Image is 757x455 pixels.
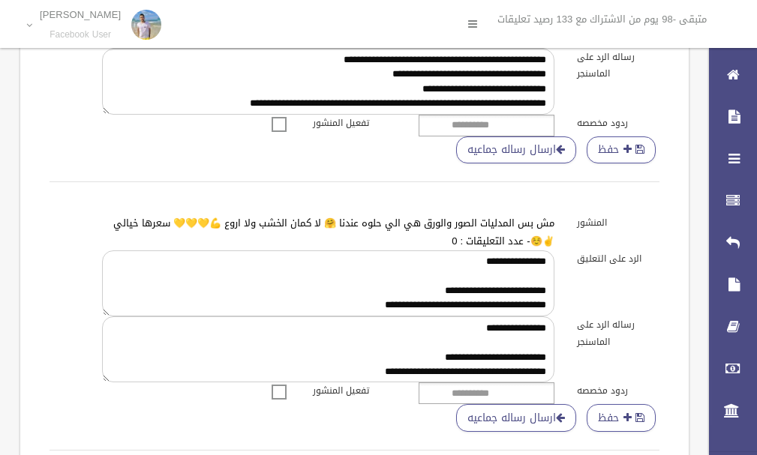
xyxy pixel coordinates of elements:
button: حفظ [587,404,656,432]
label: تفعيل المنشور [302,382,407,399]
label: ردود مخصصه [566,115,671,131]
label: المنشور [566,214,671,231]
a: ارسال رساله جماعيه [456,404,576,432]
p: [PERSON_NAME] [40,9,121,20]
button: حفظ [587,136,656,164]
label: الرد على التعليق [566,250,671,267]
label: رساله الرد على الماسنجر [566,316,671,349]
label: رساله الرد على الماسنجر [566,49,671,82]
label: تفعيل المنشور [302,115,407,131]
small: Facebook User [40,29,121,40]
a: ارسال رساله جماعيه [456,136,576,164]
label: ردود مخصصه [566,382,671,399]
a: مش بس المدليات الصور والورق هي الي حلوه عندنا 🤗 لا كمان الخشب ولا اروع 💪💛💛💛 سعرها خيالي ✌️☺️- عدد... [113,214,554,250]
